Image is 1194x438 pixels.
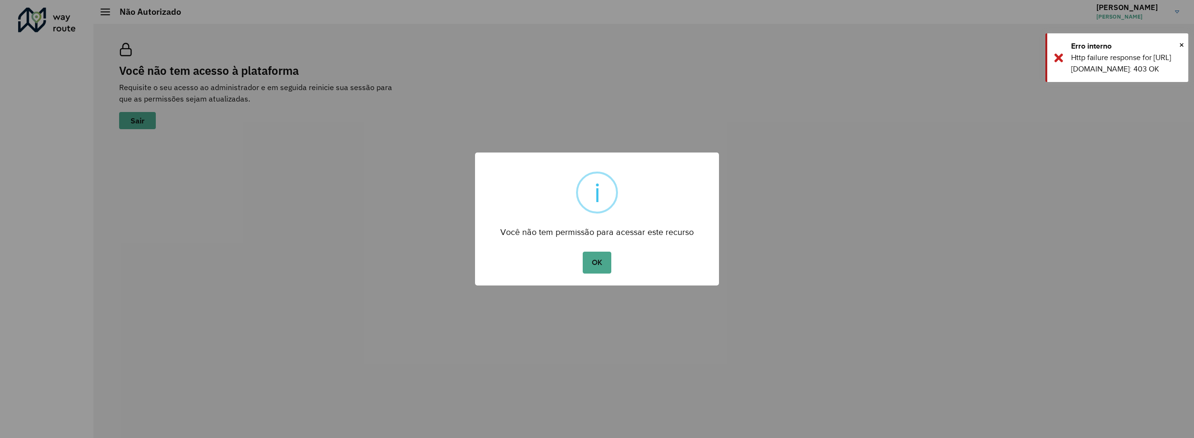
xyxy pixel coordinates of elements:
[1071,41,1181,52] div: Erro interno
[594,173,600,212] div: i
[1179,38,1184,52] button: Close
[583,252,611,274] button: OK
[475,218,719,240] div: Você não tem permissão para acessar este recurso
[1179,38,1184,52] span: ×
[1071,52,1181,75] div: Http failure response for [URL][DOMAIN_NAME]: 403 OK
